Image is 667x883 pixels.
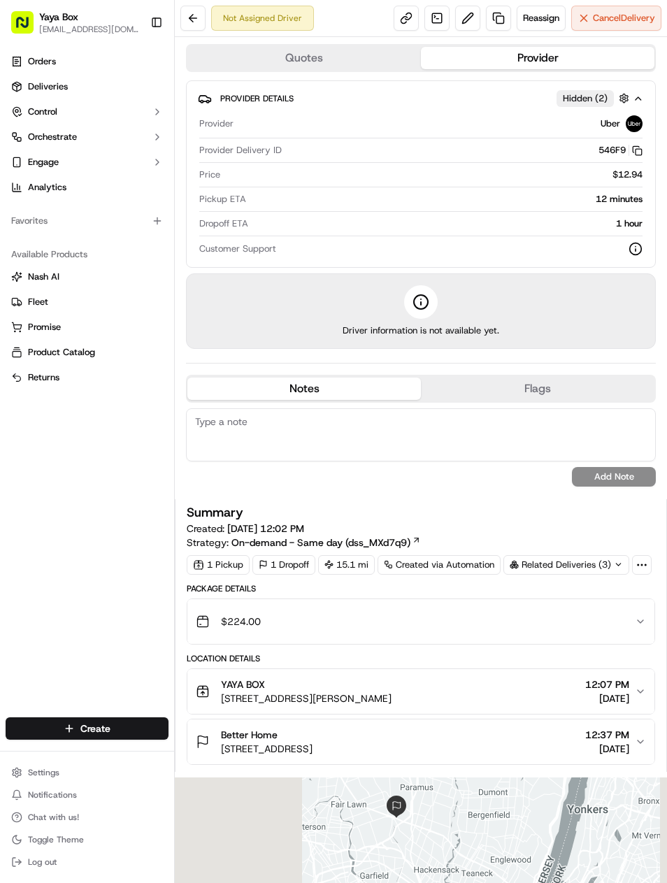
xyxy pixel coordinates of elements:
span: Engage [28,156,59,168]
span: Orders [28,55,56,68]
div: 1 Pickup [187,555,250,575]
a: Nash AI [11,271,163,283]
div: 1 Dropoff [252,555,315,575]
a: Created via Automation [378,555,501,575]
span: Promise [28,321,61,333]
button: Log out [6,852,168,872]
p: Welcome 👋 [14,56,254,78]
span: Dropoff ETA [199,217,248,230]
a: Promise [11,321,163,333]
button: Notifications [6,785,168,805]
input: Got a question? Start typing here... [36,90,252,105]
a: Product Catalog [11,346,163,359]
button: Product Catalog [6,341,168,364]
span: Create [80,722,110,735]
h3: Summary [187,506,243,519]
span: Returns [28,371,59,384]
span: Chat with us! [28,812,79,823]
span: 12:37 PM [585,728,629,742]
span: API Documentation [132,313,224,326]
span: $12.94 [612,168,643,181]
span: Settings [28,767,59,778]
a: Deliveries [6,76,168,98]
span: Created: [187,522,304,536]
button: Promise [6,316,168,338]
div: We're available if you need us! [63,148,192,159]
span: Uber [601,117,620,130]
button: Settings [6,763,168,782]
img: uber-new-logo.jpeg [626,115,643,132]
span: [DATE] 12:02 PM [227,522,304,535]
img: Joana Marie Avellanoza [14,203,36,226]
button: Provider [421,47,654,69]
button: Flags [421,378,654,400]
span: [DATE] [196,217,224,228]
div: Related Deliveries (3) [503,555,629,575]
button: 546F9 [598,144,643,157]
button: [EMAIL_ADDRESS][DOMAIN_NAME] [39,24,139,35]
span: Provider [199,117,234,130]
span: Customer Support [199,243,276,255]
button: Toggle Theme [6,830,168,849]
button: Fleet [6,291,168,313]
span: Driver information is not available yet. [343,324,499,337]
a: 💻API Documentation [113,307,230,332]
a: Powered byPylon [99,346,169,357]
a: Analytics [6,176,168,199]
div: 💻 [118,314,129,325]
div: Start new chat [63,134,229,148]
button: Orchestrate [6,126,168,148]
div: Package Details [187,583,655,594]
span: Log out [28,856,57,868]
img: Joseph V. [14,241,36,264]
a: 📗Knowledge Base [8,307,113,332]
button: Chat with us! [6,807,168,827]
span: Price [199,168,220,181]
img: 1736555255976-a54dd68f-1ca7-489b-9aae-adbdc363a1c4 [14,134,39,159]
span: [DATE] [585,691,629,705]
button: Yaya Box [39,10,78,24]
span: Analytics [28,181,66,194]
a: Fleet [11,296,163,308]
button: Provider DetailsHidden (2) [198,87,644,110]
a: Orders [6,50,168,73]
span: Pylon [139,347,169,357]
span: [PERSON_NAME] [43,254,113,266]
button: Yaya Box[EMAIL_ADDRESS][DOMAIN_NAME] [6,6,145,39]
span: Deliveries [28,80,68,93]
span: Hidden ( 2 ) [563,92,608,105]
button: Start new chat [238,138,254,155]
span: Provider Details [220,93,294,104]
span: Control [28,106,57,118]
button: Nash AI [6,266,168,288]
span: [DATE] [124,254,152,266]
div: 1 hour [254,217,643,230]
div: Strategy: [187,536,421,550]
div: Past conversations [14,182,94,193]
div: Available Products [6,243,168,266]
div: 15.1 mi [318,555,375,575]
span: [DATE] [585,742,629,756]
span: Pickup ETA [199,193,246,206]
span: Cancel Delivery [593,12,655,24]
a: Returns [11,371,163,384]
div: Favorites [6,210,168,232]
button: Control [6,101,168,123]
span: Toggle Theme [28,834,84,845]
button: Reassign [517,6,566,31]
span: [PERSON_NAME] [PERSON_NAME] [43,217,185,228]
span: On-demand - Same day (dss_MXd7q9) [231,536,410,550]
span: [STREET_ADDRESS][PERSON_NAME] [221,691,392,705]
div: Location Details [187,653,655,664]
span: • [188,217,193,228]
img: 1736555255976-a54dd68f-1ca7-489b-9aae-adbdc363a1c4 [28,217,39,229]
span: $224.00 [221,615,261,629]
button: Better Home[STREET_ADDRESS]12:37 PM[DATE] [187,719,654,764]
button: YAYA BOX[STREET_ADDRESS][PERSON_NAME]12:07 PM[DATE] [187,669,654,714]
span: Fleet [28,296,48,308]
button: $224.00 [187,599,654,644]
button: Create [6,717,168,740]
button: Hidden (2) [557,89,633,107]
